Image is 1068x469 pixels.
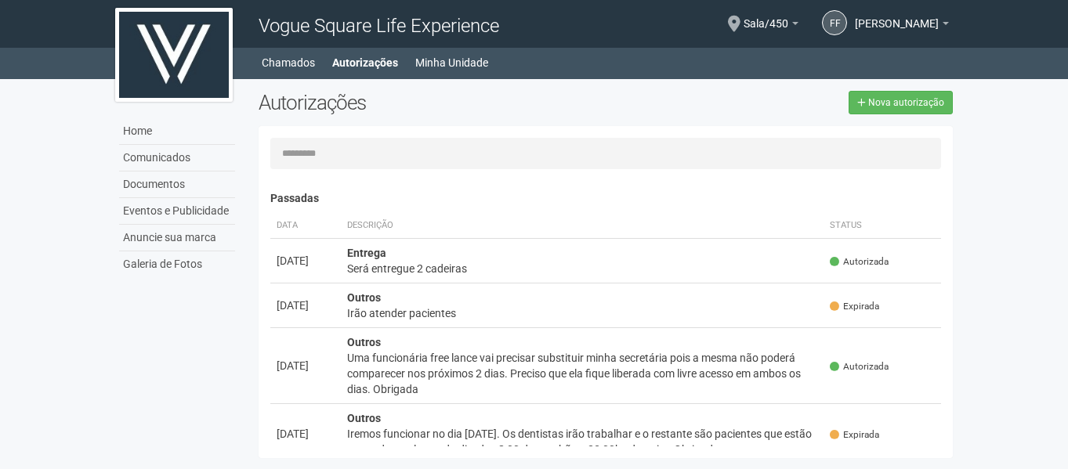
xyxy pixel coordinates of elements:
div: [DATE] [277,426,335,442]
th: Descrição [341,213,824,239]
div: Uma funcionária free lance vai precisar substituir minha secretária pois a mesma não poderá compa... [347,350,818,397]
strong: Outros [347,336,381,348]
span: Expirada [830,428,879,442]
strong: Entrega [347,247,386,259]
h2: Autorizações [259,91,594,114]
a: Home [119,118,235,145]
span: Autorizada [830,255,889,269]
a: Comunicados [119,145,235,171]
th: Data [270,213,341,239]
h4: Passadas [270,193,942,204]
a: Galeria de Fotos [119,251,235,277]
span: Fabianne Figueiredo de Souza [855,2,939,30]
a: Autorizações [332,52,398,74]
a: Chamados [262,52,315,74]
a: Minha Unidade [415,52,488,74]
th: Status [824,213,941,239]
span: Nova autorização [868,97,944,108]
a: Anuncie sua marca [119,225,235,251]
div: [DATE] [277,358,335,373]
img: logo.jpg [115,8,233,102]
span: Autorizada [830,360,889,373]
a: Documentos [119,171,235,198]
a: Eventos e Publicidade [119,198,235,225]
a: [PERSON_NAME] [855,20,949,32]
a: Nova autorização [849,91,953,114]
span: Expirada [830,300,879,313]
strong: Outros [347,291,381,304]
strong: Outros [347,412,381,424]
div: [DATE] [277,298,335,313]
span: Sala/450 [744,2,788,30]
a: FF [822,10,847,35]
div: [DATE] [277,253,335,269]
div: Irão atender pacientes [347,305,818,321]
a: Sala/450 [744,20,798,32]
div: Será entregue 2 cadeiras [347,261,818,276]
div: Iremos funcionar no dia [DATE]. Os dentistas irão trabalhar e o restante são pacientes que estão ... [347,426,818,457]
span: Vogue Square Life Experience [259,15,499,37]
